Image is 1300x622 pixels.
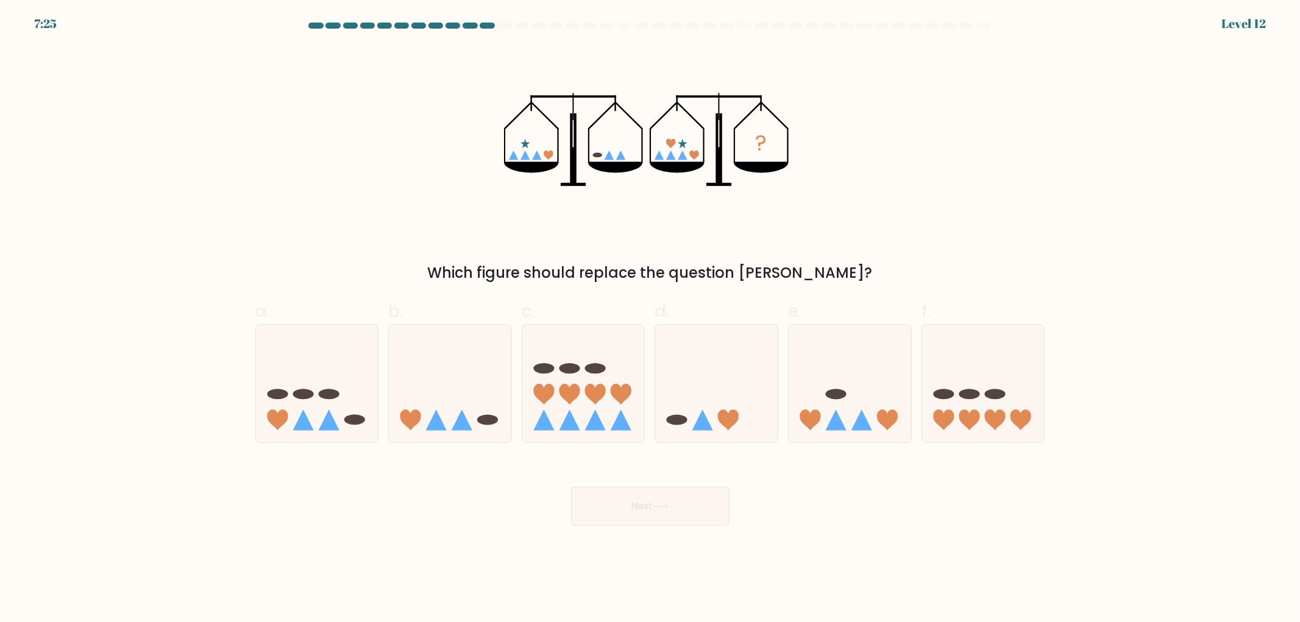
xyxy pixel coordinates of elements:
span: e. [788,299,801,323]
div: Which figure should replace the question [PERSON_NAME]? [263,262,1038,284]
span: c. [522,299,535,323]
span: a. [255,299,270,323]
tspan: ? [756,127,767,158]
span: b. [388,299,403,323]
span: d. [655,299,669,323]
div: 7:25 [34,15,57,33]
span: f. [922,299,930,323]
div: Level 12 [1221,15,1266,33]
button: Next [571,487,730,526]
